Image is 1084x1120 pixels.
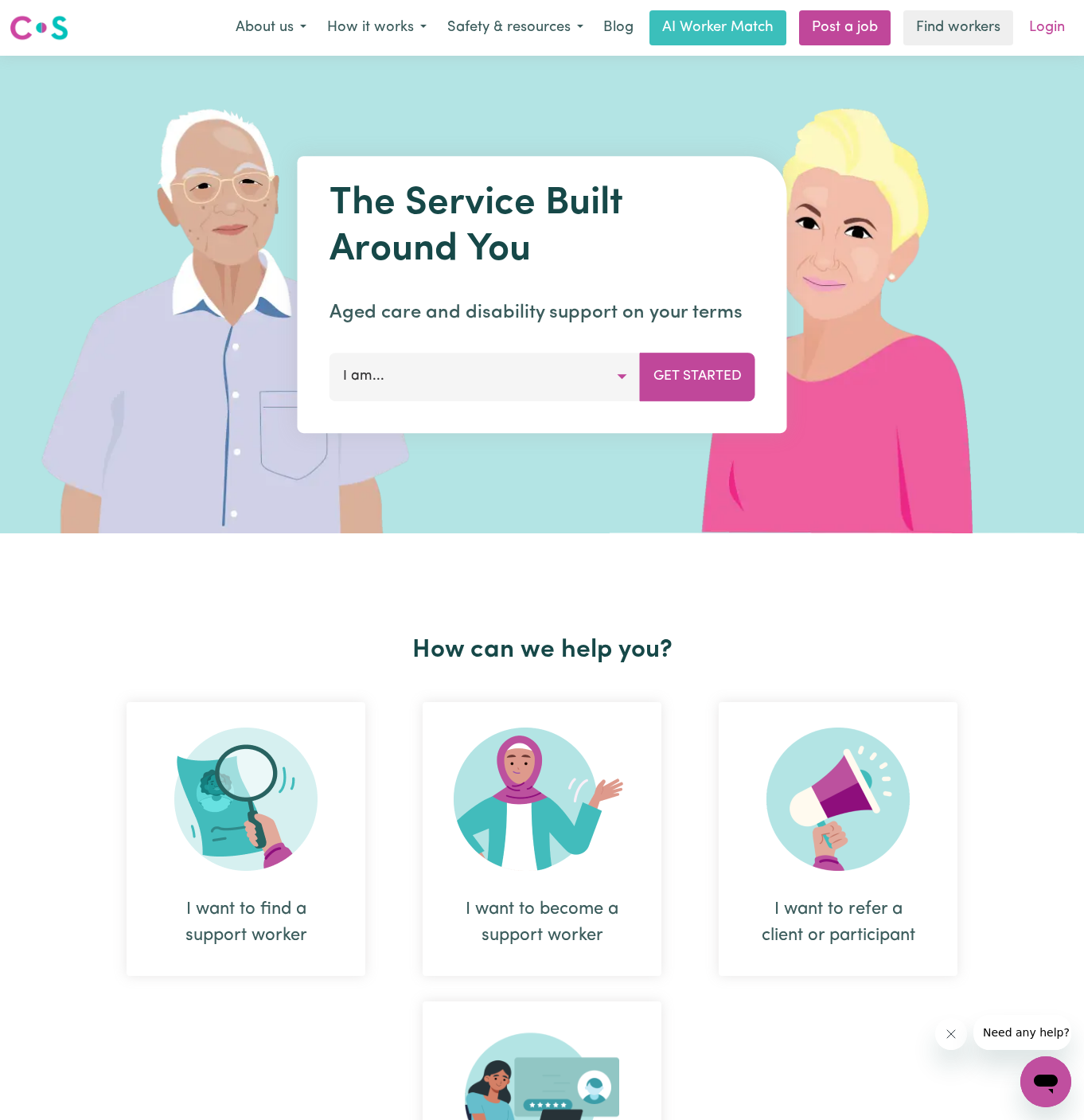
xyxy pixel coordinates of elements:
[973,1015,1071,1050] iframe: Message from company
[766,728,910,871] img: Refer
[127,702,365,976] div: I want to find a support worker
[461,896,623,949] div: I want to become a support worker
[423,702,661,976] div: I want to become a support worker
[225,11,317,45] button: About us
[10,14,68,42] img: Careseekers logo
[594,10,643,45] a: Blog
[329,299,755,327] p: Aged care and disability support on your terms
[454,728,630,871] img: Become Worker
[935,1018,967,1050] iframe: Close message
[165,896,327,949] div: I want to find a support worker
[329,353,641,400] button: I am...
[174,728,318,871] img: Search
[1020,10,1074,45] a: Login
[799,10,891,45] a: Post a job
[649,10,786,45] a: AI Worker Match
[317,11,437,45] button: How it works
[437,11,594,45] button: Safety & resources
[640,353,755,400] button: Get Started
[719,702,957,976] div: I want to refer a client or participant
[10,10,68,46] a: Careseekers logo
[329,181,755,273] h1: The Service Built Around You
[757,896,919,949] div: I want to refer a client or participant
[1020,1056,1071,1107] iframe: Button to launch messaging window
[98,635,986,665] h2: How can we help you?
[903,10,1013,45] a: Find workers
